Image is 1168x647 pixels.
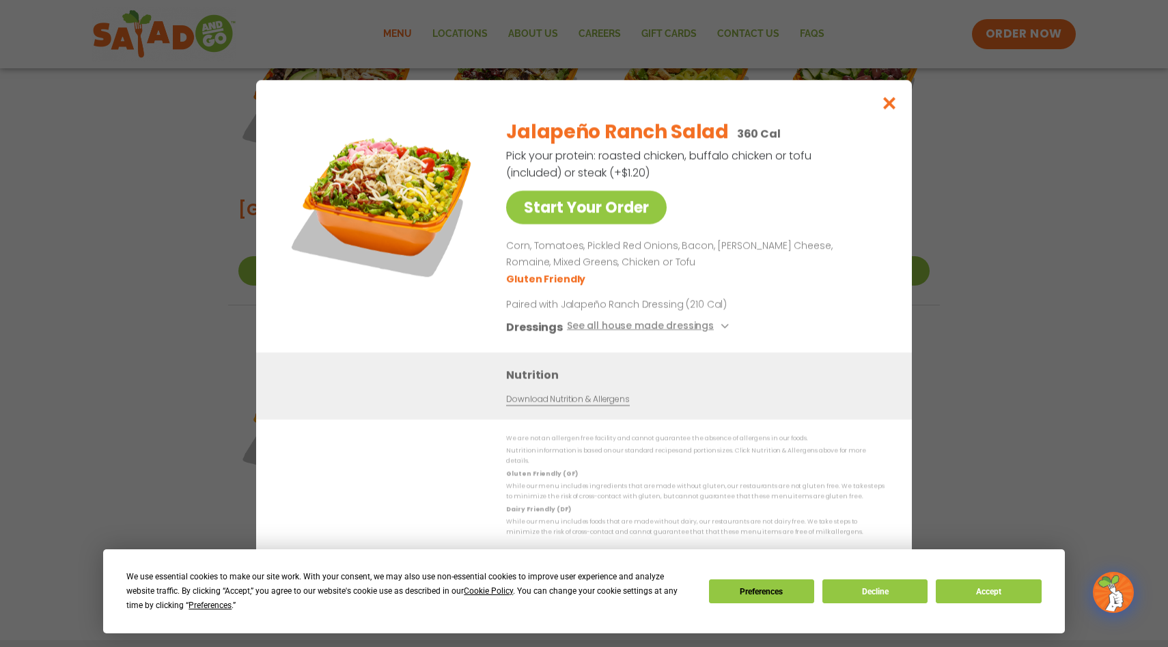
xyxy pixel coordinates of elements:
p: While our menu includes foods that are made without dairy, our restaurants are not dairy free. We... [506,517,885,538]
p: Nutrition information is based on our standard recipes and portion sizes. Click Nutrition & Aller... [506,445,885,467]
h3: Nutrition [506,366,891,383]
button: Close modal [867,80,912,126]
div: Cookie Consent Prompt [103,549,1065,633]
a: Download Nutrition & Allergens [506,393,629,406]
span: Preferences [189,601,232,610]
li: Gluten Friendly [506,272,587,286]
button: Accept [936,579,1041,603]
button: Preferences [709,579,814,603]
div: We use essential cookies to make our site work. With your consent, we may also use non-essential ... [126,570,692,613]
h2: Jalapeño Ranch Salad [506,118,728,146]
h3: Dressings [506,318,563,335]
img: Featured product photo for Jalapeño Ranch Salad [287,107,478,299]
p: Pick your protein: roasted chicken, buffalo chicken or tofu (included) or steak (+$1.20) [506,147,814,181]
strong: Gluten Friendly (GF) [506,469,577,478]
img: wpChatIcon [1094,573,1132,611]
a: Start Your Order [506,191,667,224]
p: Corn, Tomatoes, Pickled Red Onions, Bacon, [PERSON_NAME] Cheese, Romaine, Mixed Greens, Chicken o... [506,238,879,271]
button: See all house made dressings [567,318,733,335]
p: We are not an allergen free facility and cannot guarantee the absence of allergens in our foods. [506,433,885,443]
button: Decline [822,579,928,603]
p: While our menu includes ingredients that are made without gluten, our restaurants are not gluten ... [506,481,885,502]
span: Cookie Policy [464,586,513,596]
p: 360 Cal [737,125,781,142]
strong: Dairy Friendly (DF) [506,505,570,513]
p: Paired with Jalapeño Ranch Dressing (210 Cal) [506,297,759,312]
